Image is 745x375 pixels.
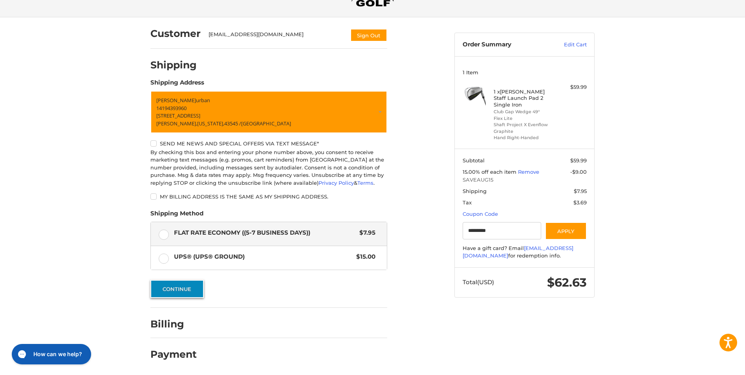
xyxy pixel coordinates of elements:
h2: Shipping [150,59,197,71]
span: Flat Rate Economy ((5-7 Business Days)) [174,228,356,237]
a: Remove [518,169,539,175]
span: -$9.00 [570,169,587,175]
span: $3.69 [573,199,587,206]
li: Flex Lite [494,115,554,122]
iframe: Gorgias live chat messenger [8,341,93,367]
span: 14194393960 [156,105,187,112]
li: Shaft Project X Evenflow Graphite [494,121,554,134]
div: $59.99 [556,83,587,91]
li: Hand Right-Handed [494,134,554,141]
h3: 1 Item [463,69,587,75]
span: 43545 / [224,120,241,127]
h4: 1 x [PERSON_NAME] Staff Launch Pad 2 Single Iron [494,88,554,108]
span: [PERSON_NAME] [156,97,196,104]
span: Subtotal [463,157,485,164]
h2: Customer [150,28,201,40]
input: Gift Certificate or Coupon Code [463,222,542,240]
label: My billing address is the same as my shipping address. [150,193,387,200]
span: [STREET_ADDRESS] [156,112,200,119]
span: [US_STATE], [197,120,224,127]
a: Privacy Policy [319,180,354,186]
div: By checking this box and entering your phone number above, you consent to receive marketing text ... [150,149,387,187]
a: Edit Cart [547,41,587,49]
button: Continue [150,280,204,298]
span: [GEOGRAPHIC_DATA] [241,120,291,127]
span: Tax [463,199,472,206]
span: $62.63 [547,275,587,290]
span: $15.00 [352,252,375,261]
span: $7.95 [355,228,375,237]
span: Total (USD) [463,278,494,286]
span: 15.00% off each item [463,169,518,175]
span: UPS® (UPS® Ground) [174,252,353,261]
span: $59.99 [570,157,587,164]
h3: Order Summary [463,41,547,49]
legend: Shipping Method [150,209,203,222]
span: Shipping [463,188,487,194]
a: Terms [357,180,373,186]
div: Have a gift card? Email for redemption info. [463,244,587,260]
legend: Shipping Address [150,78,204,91]
span: [PERSON_NAME], [156,120,197,127]
h2: Billing [150,318,196,330]
span: urban [196,97,210,104]
li: Club Gap Wedge 49° [494,108,554,115]
button: Apply [545,222,587,240]
div: [EMAIL_ADDRESS][DOMAIN_NAME] [209,31,343,42]
iframe: Google Customer Reviews [680,354,745,375]
button: Sign Out [350,29,387,42]
a: Coupon Code [463,211,498,217]
a: Enter or select a different address [150,91,387,133]
span: SAVEAUG15 [463,176,587,184]
label: Send me news and special offers via text message* [150,140,387,147]
h2: Payment [150,348,197,360]
span: $7.95 [574,188,587,194]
